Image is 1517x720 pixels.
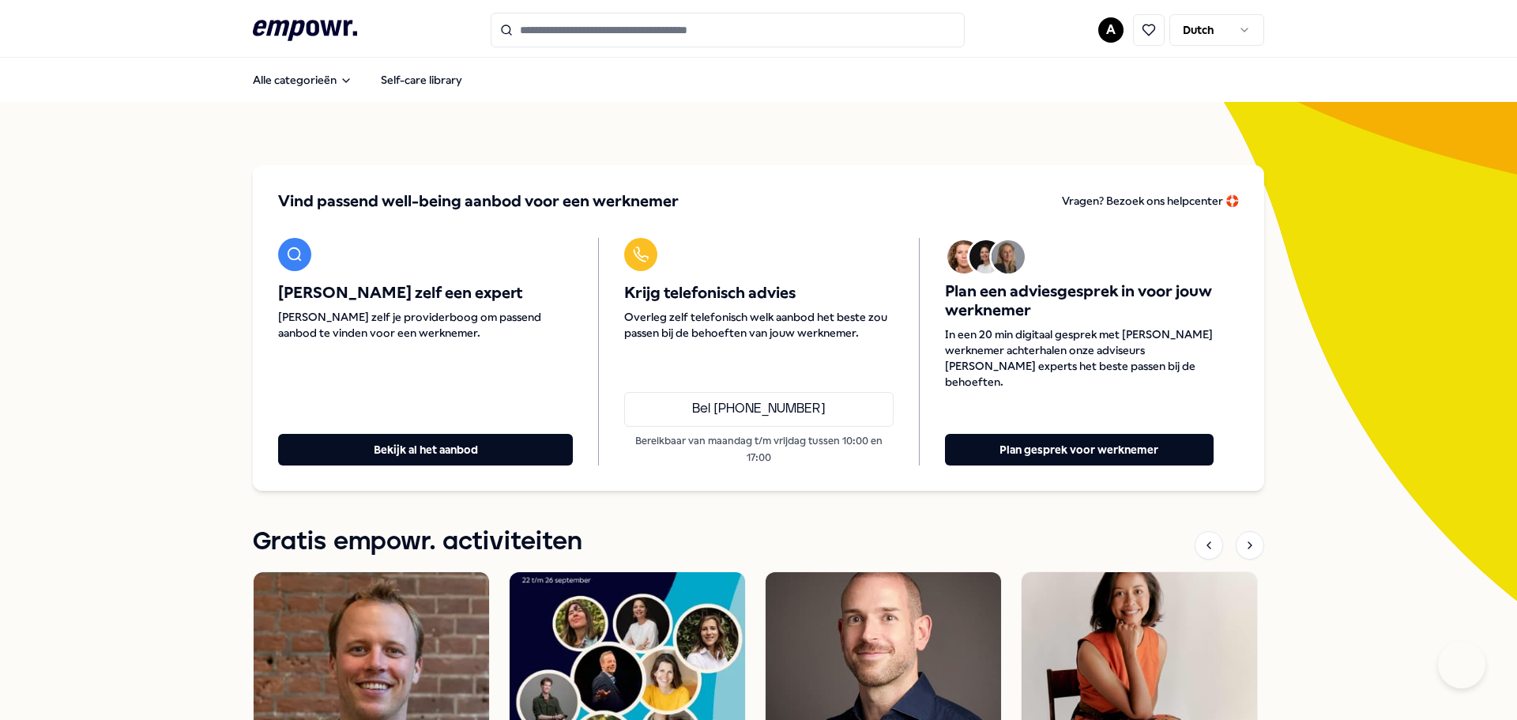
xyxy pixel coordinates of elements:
[253,522,582,562] h1: Gratis empowr. activiteiten
[278,309,573,341] span: [PERSON_NAME] zelf je providerboog om passend aanbod te vinden voor een werknemer.
[278,434,573,466] button: Bekijk al het aanbod
[624,433,893,466] p: Bereikbaar van maandag t/m vrijdag tussen 10:00 en 17:00
[945,282,1214,320] span: Plan een adviesgesprek in voor jouw werknemer
[278,190,679,213] span: Vind passend well-being aanbod voor een werknemer
[945,326,1214,390] span: In een 20 min digitaal gesprek met [PERSON_NAME] werknemer achterhalen onze adviseurs [PERSON_NAM...
[278,284,573,303] span: [PERSON_NAME] zelf een expert
[992,240,1025,273] img: Avatar
[240,64,475,96] nav: Main
[368,64,475,96] a: Self-care library
[1062,190,1239,213] a: Vragen? Bezoek ons helpcenter 🛟
[945,434,1214,466] button: Plan gesprek voor werknemer
[491,13,965,47] input: Search for products, categories or subcategories
[1438,641,1485,688] iframe: Help Scout Beacon - Open
[624,284,893,303] span: Krijg telefonisch advies
[969,240,1003,273] img: Avatar
[624,392,893,427] a: Bel [PHONE_NUMBER]
[1098,17,1124,43] button: A
[947,240,981,273] img: Avatar
[240,64,365,96] button: Alle categorieën
[624,309,893,341] span: Overleg zelf telefonisch welk aanbod het beste zou passen bij de behoeften van jouw werknemer.
[1062,194,1239,207] span: Vragen? Bezoek ons helpcenter 🛟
